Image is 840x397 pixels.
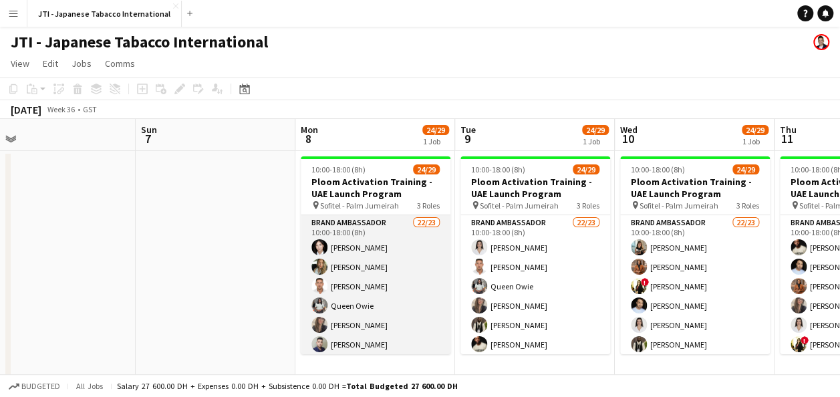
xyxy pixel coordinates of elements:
a: Comms [100,55,140,72]
span: Total Budgeted 27 600.00 DH [346,381,458,391]
span: 24/29 [573,164,599,174]
div: 1 Job [423,136,448,146]
span: 7 [139,131,157,146]
span: Budgeted [21,382,60,391]
span: Wed [620,124,638,136]
span: 24/29 [742,125,768,135]
span: Sofitel - Palm Jumeirah [320,201,399,211]
span: Tue [460,124,476,136]
span: 9 [458,131,476,146]
span: 24/29 [582,125,609,135]
span: 24/29 [732,164,759,174]
span: Mon [301,124,318,136]
span: View [11,57,29,70]
span: 10 [618,131,638,146]
span: Sofitel - Palm Jumeirah [640,201,718,211]
span: Sofitel - Palm Jumeirah [480,201,559,211]
span: ! [801,336,809,344]
span: 3 Roles [736,201,759,211]
button: JTI - Japanese Tabacco International [27,1,182,27]
span: Sun [141,124,157,136]
a: Edit [37,55,63,72]
app-job-card: 10:00-18:00 (8h)24/29Ploom Activation Training - UAE Launch Program Sofitel - Palm Jumeirah3 Role... [460,156,610,354]
span: Thu [780,124,797,136]
span: 10:00-18:00 (8h) [471,164,525,174]
a: View [5,55,35,72]
span: 3 Roles [417,201,440,211]
button: Budgeted [7,379,62,394]
h3: Ploom Activation Training - UAE Launch Program [301,176,450,200]
h1: JTI - Japanese Tabacco International [11,32,268,52]
h3: Ploom Activation Training - UAE Launch Program [620,176,770,200]
span: Edit [43,57,58,70]
span: 10:00-18:00 (8h) [631,164,685,174]
div: 1 Job [583,136,608,146]
div: GST [83,104,97,114]
span: 8 [299,131,318,146]
div: 1 Job [742,136,768,146]
span: 24/29 [413,164,440,174]
div: [DATE] [11,103,41,116]
div: Salary 27 600.00 DH + Expenses 0.00 DH + Subsistence 0.00 DH = [117,381,458,391]
span: ! [641,278,649,286]
span: All jobs [74,381,106,391]
app-user-avatar: munjaal choksi [813,34,829,50]
app-job-card: 10:00-18:00 (8h)24/29Ploom Activation Training - UAE Launch Program Sofitel - Palm Jumeirah3 Role... [301,156,450,354]
app-job-card: 10:00-18:00 (8h)24/29Ploom Activation Training - UAE Launch Program Sofitel - Palm Jumeirah3 Role... [620,156,770,354]
span: 11 [778,131,797,146]
span: Comms [105,57,135,70]
span: Jobs [72,57,92,70]
span: 10:00-18:00 (8h) [311,164,366,174]
span: Week 36 [44,104,78,114]
a: Jobs [66,55,97,72]
span: 24/29 [422,125,449,135]
span: 3 Roles [577,201,599,211]
h3: Ploom Activation Training - UAE Launch Program [460,176,610,200]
